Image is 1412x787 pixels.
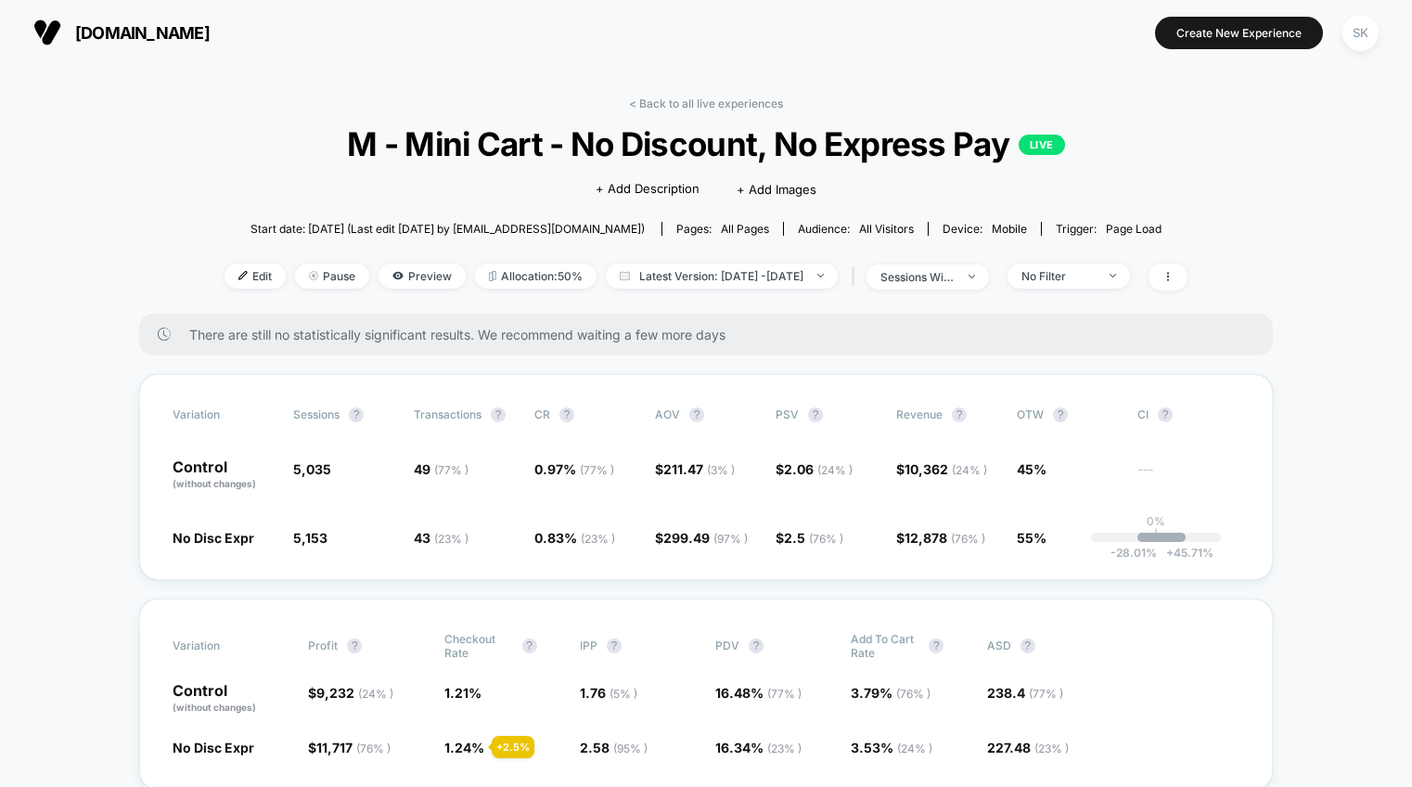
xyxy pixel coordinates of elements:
[620,271,630,280] img: calendar
[896,461,987,477] span: $
[434,532,469,546] span: ( 23 % )
[1029,687,1063,701] span: ( 77 % )
[809,532,843,546] span: ( 76 % )
[1056,222,1162,236] div: Trigger:
[173,530,254,546] span: No Disc Expr
[847,264,866,290] span: |
[293,461,331,477] span: 5,035
[173,407,275,422] span: Variation
[414,407,481,421] span: Transactions
[1147,514,1165,528] p: 0%
[173,632,275,660] span: Variation
[173,702,256,713] span: (without changes)
[596,180,700,199] span: + Add Description
[1166,546,1174,560] span: +
[715,685,802,701] span: 16.48 %
[715,639,739,652] span: PDV
[859,222,914,236] span: All Visitors
[776,461,853,477] span: $
[1053,407,1068,422] button: ?
[767,687,802,701] span: ( 77 % )
[1017,461,1046,477] span: 45%
[987,740,1069,755] span: 227.48
[776,407,799,421] span: PSV
[897,742,932,755] span: ( 24 % )
[1137,464,1239,491] span: ---
[444,685,481,701] span: 1.21 %
[75,23,210,43] span: [DOMAIN_NAME]
[607,639,622,653] button: ?
[905,530,985,546] span: 12,878
[992,222,1027,236] span: mobile
[308,740,391,755] span: $
[808,407,823,422] button: ?
[1155,17,1323,49] button: Create New Experience
[707,463,735,477] span: ( 3 % )
[663,461,735,477] span: 211.47
[522,639,537,653] button: ?
[737,182,816,197] span: + Add Images
[767,742,802,755] span: ( 23 % )
[309,271,318,280] img: end
[676,222,769,236] div: Pages:
[987,685,1063,701] span: 238.4
[414,461,469,477] span: 49
[817,274,824,277] img: end
[969,275,975,278] img: end
[784,530,843,546] span: 2.5
[1137,407,1239,422] span: CI
[189,327,1236,342] span: There are still no statistically significant results. We recommend waiting a few more days
[1158,407,1173,422] button: ?
[851,740,932,755] span: 3.53 %
[308,639,338,652] span: Profit
[347,639,362,653] button: ?
[689,407,704,422] button: ?
[295,264,369,289] span: Pause
[1019,135,1065,155] p: LIVE
[1157,546,1213,560] span: 45.71 %
[173,740,254,755] span: No Disc Expr
[1017,407,1119,422] span: OTW
[475,264,597,289] span: Allocation: 50%
[896,530,985,546] span: $
[489,271,496,281] img: rebalance
[444,632,513,660] span: Checkout Rate
[952,407,967,422] button: ?
[1021,269,1096,283] div: No Filter
[316,740,391,755] span: 11,717
[492,736,534,758] div: + 2.5 %
[713,532,748,546] span: ( 97 % )
[928,222,1041,236] span: Device:
[1106,222,1162,236] span: Page Load
[434,463,469,477] span: ( 77 % )
[491,407,506,422] button: ?
[610,687,637,701] span: ( 5 % )
[629,97,783,110] a: < Back to all live experiences
[580,740,648,755] span: 2.58
[1020,639,1035,653] button: ?
[444,740,484,755] span: 1.24 %
[559,407,574,422] button: ?
[580,685,637,701] span: 1.76
[581,532,615,546] span: ( 23 % )
[1342,15,1379,51] div: SK
[929,639,943,653] button: ?
[349,407,364,422] button: ?
[721,222,769,236] span: all pages
[905,461,987,477] span: 10,362
[358,687,393,701] span: ( 24 % )
[273,124,1139,163] span: M - Mini Cart - No Discount, No Express Pay
[817,463,853,477] span: ( 24 % )
[851,685,931,701] span: 3.79 %
[896,407,943,421] span: Revenue
[225,264,286,289] span: Edit
[580,639,597,652] span: IPP
[316,685,393,701] span: 9,232
[293,407,340,421] span: Sessions
[250,222,645,236] span: Start date: [DATE] (Last edit [DATE] by [EMAIL_ADDRESS][DOMAIN_NAME])
[28,18,215,47] button: [DOMAIN_NAME]
[1017,530,1046,546] span: 55%
[784,461,853,477] span: 2.06
[534,461,614,477] span: 0.97 %
[33,19,61,46] img: Visually logo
